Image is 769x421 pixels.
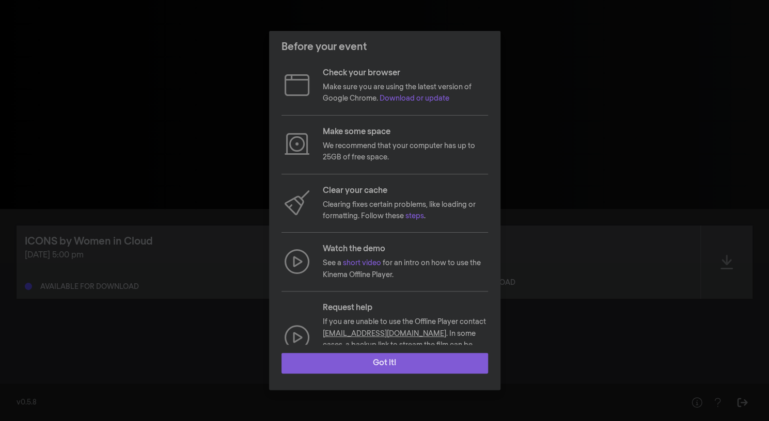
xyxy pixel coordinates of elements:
header: Before your event [269,31,500,63]
p: Check your browser [323,67,488,79]
p: Watch the demo [323,243,488,255]
a: Download or update [380,95,449,102]
button: Got it! [281,353,488,374]
p: If you are unable to use the Offline Player contact . In some cases, a backup link to stream the ... [323,316,488,374]
p: Request help [323,302,488,314]
p: Make sure you are using the latest version of Google Chrome. [323,82,488,105]
a: steps [405,213,424,220]
a: short video [343,260,381,267]
p: See a for an intro on how to use the Kinema Offline Player. [323,257,488,281]
p: Clearing fixes certain problems, like loading or formatting. Follow these . [323,199,488,222]
p: Make some space [323,126,488,138]
p: Clear your cache [323,185,488,197]
a: [EMAIL_ADDRESS][DOMAIN_NAME] [323,330,446,337]
p: We recommend that your computer has up to 25GB of free space. [323,140,488,164]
